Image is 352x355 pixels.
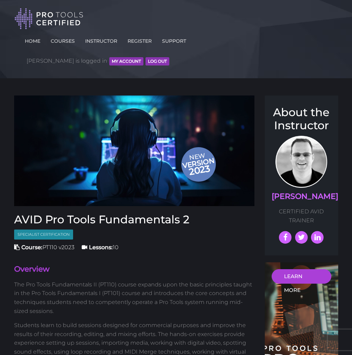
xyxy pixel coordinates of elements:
[160,34,188,45] a: SUPPORT
[14,213,255,226] h3: AVID Pro Tools Fundamentals 2
[14,264,255,275] h4: Overview
[272,207,331,225] p: CERTIFIED AVID TRAINER
[49,34,77,45] a: COURSES
[14,8,83,30] img: Pro Tools Certified Logo
[109,57,143,65] button: MY ACCOUNT
[23,34,42,45] a: HOME
[181,151,218,178] span: New
[181,158,215,168] span: version
[272,269,331,284] a: LEARN MORE
[82,244,119,251] span: 10
[27,51,170,71] span: [PERSON_NAME] is logged in
[14,280,255,315] p: The Pro Tools Fundamentals II (PT110) course expands upon the basic principles taught in the Pro ...
[14,95,255,206] img: Fundamentals 2 Course
[21,244,42,251] strong: Course:
[83,34,119,45] a: INSTRUCTOR
[89,244,113,251] strong: Lessons:
[14,230,73,240] span: Specialist Certification
[272,106,331,132] h3: About the Instructor
[181,162,217,179] span: 2023
[145,57,169,65] button: Log Out
[126,34,153,45] a: REGISTER
[14,244,74,251] span: PT110 v2023
[275,136,327,188] img: Prof. Scott
[272,192,338,201] a: [PERSON_NAME]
